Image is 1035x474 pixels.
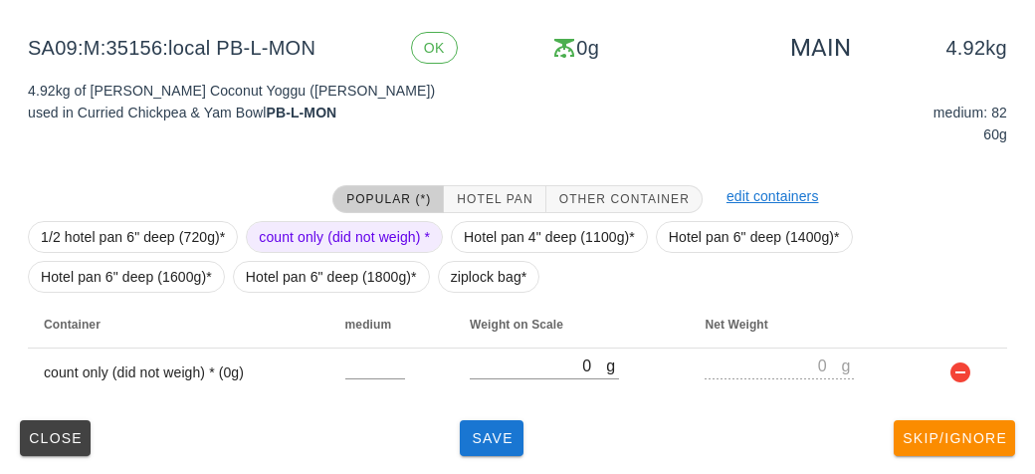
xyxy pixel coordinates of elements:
span: count only (did not weigh) * [259,222,430,252]
button: Other Container [546,185,703,213]
span: Hotel pan 6" deep (1600g)* [41,262,212,292]
span: Close [28,430,83,446]
span: Weight on Scale [470,318,563,332]
span: 1/2 hotel pan 6" deep (720g)* [41,222,225,252]
td: count only (did not weigh) * (0g) [28,349,329,396]
div: g [842,353,855,378]
span: Net Weight [705,318,767,332]
th: Weight on Scale: Not sorted. Activate to sort ascending. [454,301,689,349]
span: Hotel pan 4" deep (1100g)* [464,222,635,252]
span: Popular (*) [345,192,431,206]
span: Container [44,318,101,332]
button: Hotel Pan [444,185,545,213]
th: Not sorted. Activate to sort ascending. [925,301,1007,349]
button: Popular (*) [332,185,444,213]
div: 4.92kg of [PERSON_NAME] Coconut Yoggu ([PERSON_NAME]) used in Curried Chickpea & Yam Bowl [16,68,517,165]
div: medium: 82 60g [768,98,1011,149]
th: medium: Not sorted. Activate to sort ascending. [329,301,454,349]
div: SA09:M:35156:local PB-L-MON 0g 4.92kg [12,16,1023,80]
div: MAIN [790,32,851,64]
span: Hotel pan 6" deep (1800g)* [246,262,417,292]
div: g [606,353,619,378]
span: Save [468,430,516,446]
th: Net Weight: Not sorted. Activate to sort ascending. [689,301,924,349]
button: Close [20,420,91,456]
a: edit containers [726,188,819,204]
button: Skip/Ignore [894,420,1015,456]
span: Skip/Ignore [902,430,1007,446]
span: Other Container [558,192,690,206]
span: OK [424,33,445,63]
span: medium [345,318,392,332]
span: Hotel pan 6" deep (1400g)* [669,222,840,252]
button: Save [460,420,523,456]
span: Hotel Pan [456,192,532,206]
th: Container: Not sorted. Activate to sort ascending. [28,301,329,349]
strong: PB-L-MON [267,105,337,120]
span: ziplock bag* [451,262,527,292]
